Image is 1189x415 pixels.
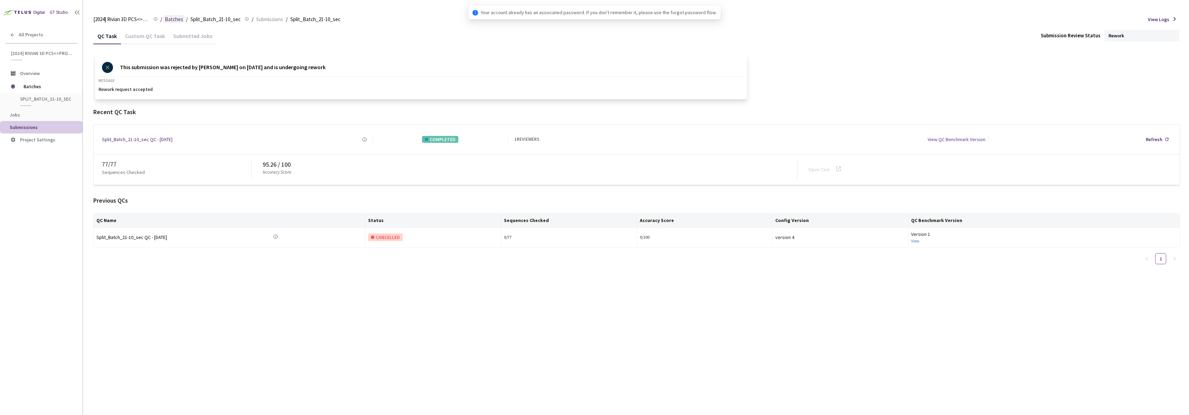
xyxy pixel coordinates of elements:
li: / [286,15,288,24]
span: Overview [20,70,40,76]
li: Previous Page [1141,253,1152,264]
span: Project Settings [20,137,55,143]
span: info-circle [472,10,478,16]
span: right [1172,257,1177,261]
div: Submitted Jobs [169,33,216,44]
span: All Projects [19,32,43,38]
li: Next Page [1169,253,1180,264]
div: COMPLETED [422,136,458,143]
span: Jobs [10,112,20,118]
li: / [186,15,188,24]
span: Split_Batch_21-10_sec [290,15,340,24]
th: Config Version [773,214,908,228]
p: MESSAGE [99,79,743,83]
div: 0/100 [640,234,770,241]
div: CANCELLED [368,233,403,241]
th: Status [365,214,501,228]
div: version 4 [775,233,905,241]
div: View QC Benchmark Version [928,136,985,143]
div: QC Task [93,33,121,44]
span: Batches [165,15,183,24]
th: QC Name [94,214,365,228]
p: Accuracy Score [263,169,291,176]
div: Version 1 [911,230,1177,238]
a: Batches [163,15,185,23]
span: [2024] Rivian 3D PCS<>Production [93,15,149,24]
th: Sequences Checked [501,214,637,228]
button: right [1169,253,1180,264]
p: Rework request accepted [99,86,743,92]
span: Split_Batch_21-10_sec [190,15,241,24]
div: Previous QCs [93,196,1180,205]
span: Batches [24,80,71,93]
div: Refresh [1146,136,1162,143]
a: View [911,238,919,243]
li: / [252,15,253,24]
a: 1 [1155,253,1166,264]
div: Submission Review Status [1041,32,1101,39]
div: GT Studio [50,9,68,16]
div: 95.26 / 100 [263,160,797,169]
a: Split_Batch_21-10_sec QC - [DATE] [102,136,172,143]
a: Open Task [808,166,830,173]
div: Recent QC Task [93,108,1180,117]
span: Submissions [256,15,283,24]
span: Your account already has an associated password. If you don't remember it, please use the forgot ... [481,9,717,16]
li: 1 [1155,253,1166,264]
button: left [1141,253,1152,264]
div: 0 / 77 [504,234,634,241]
div: Custom QC Task [121,33,169,44]
span: Submissions [10,124,38,130]
span: left [1145,257,1149,261]
th: Accuracy Score [637,214,773,228]
a: Submissions [255,15,284,23]
span: View Logs [1148,16,1169,23]
p: Sequences Checked [102,169,145,176]
span: [2024] Rivian 3D PCS<>Production [11,50,73,56]
li: / [160,15,162,24]
th: QC Benchmark Version [908,214,1180,228]
div: 1 REVIEWERS [514,136,539,143]
div: Split_Batch_21-10_sec QC - [DATE] [96,233,193,241]
div: 77 / 77 [102,160,251,169]
span: Split_Batch_21-10_sec [20,96,71,102]
p: This submission was rejected by [PERSON_NAME] on [DATE] and is undergoing rework [120,62,326,73]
